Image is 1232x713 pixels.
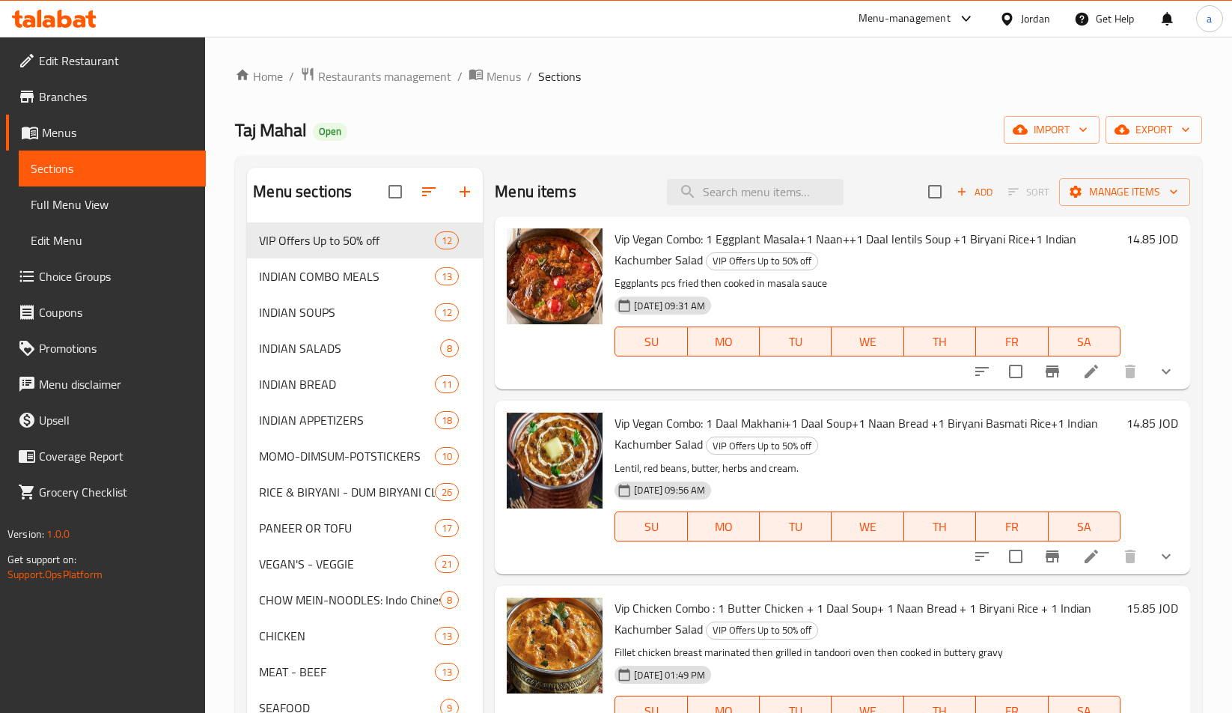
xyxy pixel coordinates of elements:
button: Branch-specific-item [1034,538,1070,574]
span: INDIAN APPETIZERS [259,411,435,429]
div: VIP Offers Up to 50% off [259,231,435,249]
span: MO [694,516,754,538]
a: Menus [469,67,521,86]
li: / [289,67,294,85]
a: Restaurants management [300,67,451,86]
span: 17 [436,521,458,535]
button: FR [976,327,1048,356]
span: Taj Mahal [235,113,307,147]
span: WE [838,516,897,538]
span: Select to update [1000,541,1031,572]
div: VIP Offers Up to 50% off [706,437,818,455]
svg: Show Choices [1157,362,1175,380]
div: items [440,591,459,609]
button: FR [976,512,1048,541]
span: Coupons [39,303,194,321]
span: MEAT - BEEF [259,663,435,681]
a: Full Menu View [19,186,206,222]
div: items [435,555,459,573]
span: Restaurants management [318,67,451,85]
h2: Menu sections [253,180,352,203]
span: INDIAN SALADS [259,339,440,357]
button: TH [904,512,976,541]
span: import [1016,121,1088,139]
img: Vip Chicken Combo : 1 Butter Chicken + 1 Daal Soup+ 1 Naan Bread + 1 Biryani Rice + 1 Indian Kach... [507,598,603,694]
button: sort-choices [964,538,1000,574]
button: SA [1049,512,1120,541]
div: items [440,339,459,357]
span: PANEER OR TOFU [259,519,435,537]
a: Menus [6,115,206,151]
button: Add [951,180,998,204]
span: SA [1055,516,1114,538]
a: Coverage Report [6,438,206,474]
h6: 15.85 JOD [1126,598,1178,619]
div: VIP Offers Up to 50% off [706,622,818,640]
span: TU [766,516,826,538]
a: Coupons [6,294,206,330]
span: Sort sections [411,174,447,210]
div: items [435,663,459,681]
h6: 14.85 JOD [1126,228,1178,249]
span: Grocery Checklist [39,483,194,501]
span: FR [982,516,1042,538]
div: VIP Offers Up to 50% off12 [247,222,483,258]
span: Promotions [39,339,194,357]
span: 18 [436,413,458,428]
span: WE [838,331,897,353]
span: Edit Restaurant [39,52,194,70]
img: Vip Vegan Combo: 1 Eggplant Masala+1 Naan++1 Daal lentils Soup +1 Biryani Rice+1 Indian Kachumber... [507,228,603,324]
a: Support.OpsPlatform [7,565,103,584]
span: Add [954,183,995,201]
span: Vip Vegan Combo: 1 Daal Makhani+1 Daal Soup+1 Naan Bread +1 Biryani Basmati Rice+1 Indian Kachumb... [615,412,1098,455]
span: INDIAN COMBO MEALS [259,267,435,285]
span: Choice Groups [39,267,194,285]
span: TU [766,331,826,353]
div: RICE & BIRYANI - DUM BIRYANI CLAYPOT [259,483,435,501]
button: WE [832,327,903,356]
button: import [1004,116,1100,144]
button: MO [688,512,760,541]
div: items [435,267,459,285]
div: RICE & BIRYANI - DUM BIRYANI CLAYPOT26 [247,474,483,510]
span: SU [621,516,681,538]
p: Eggplants pcs fried then cooked in masala sauce [615,274,1120,293]
span: export [1117,121,1190,139]
span: 10 [436,449,458,464]
p: Lentil, red beans, butter, herbs and cream. [615,459,1120,478]
span: Select section first [998,180,1059,204]
h2: Menu items [495,180,576,203]
button: SU [615,327,687,356]
div: items [435,627,459,645]
a: Grocery Checklist [6,474,206,510]
a: Edit menu item [1082,547,1100,565]
div: INDIAN SALADS8 [247,330,483,366]
span: CHICKEN [259,627,435,645]
span: [DATE] 01:49 PM [628,668,711,682]
span: INDIAN BREAD [259,375,435,393]
span: 21 [436,557,458,571]
li: / [457,67,463,85]
span: Menu disclaimer [39,375,194,393]
span: 26 [436,485,458,500]
span: [DATE] 09:31 AM [628,299,711,313]
span: Vip Vegan Combo: 1 Eggplant Masala+1 Naan++1 Daal lentils Soup +1 Biryani Rice+1 Indian Kachumber... [615,228,1076,271]
div: VIP Offers Up to 50% off [706,252,818,270]
a: Menu disclaimer [6,366,206,402]
span: 12 [436,306,458,320]
span: Get support on: [7,550,76,569]
div: items [435,375,459,393]
input: search [667,179,844,205]
span: 13 [436,629,458,643]
span: 1.0.0 [46,524,70,544]
span: CHOW MEIN-NOODLES: Indo Chinese [259,591,440,609]
span: INDIAN SOUPS [259,303,435,321]
div: items [435,519,459,537]
span: MO [694,331,754,353]
span: MOMO-DIMSUM-POTSTICKERS [259,447,435,465]
button: TH [904,327,976,356]
div: MOMO-DIMSUM-POTSTICKERS10 [247,438,483,474]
